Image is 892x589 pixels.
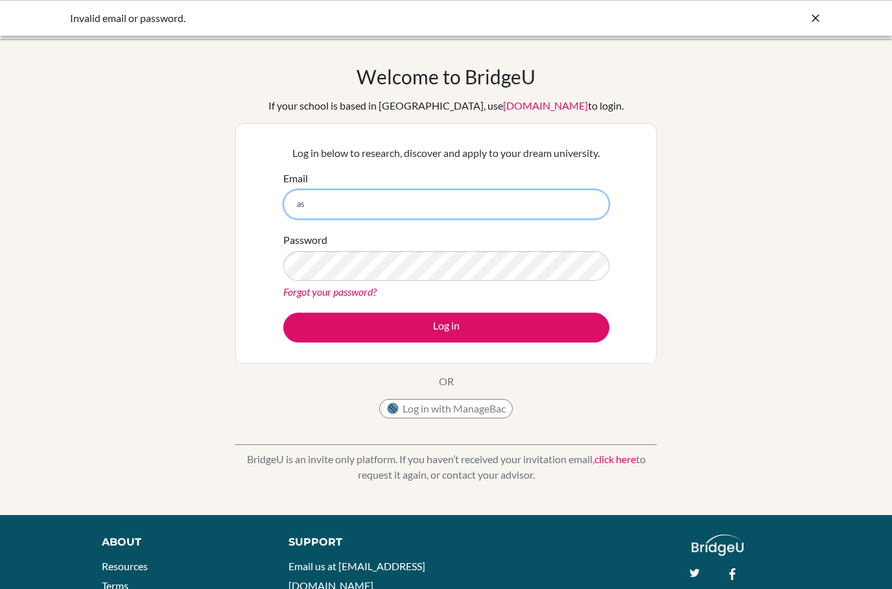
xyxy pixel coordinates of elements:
label: Password [283,232,327,248]
p: OR [439,374,454,389]
p: BridgeU is an invite only platform. If you haven’t received your invitation email, to request it ... [235,451,657,483]
button: Log in [283,313,609,343]
div: Invalid email or password. [70,10,628,26]
button: Log in with ManageBac [379,399,513,418]
a: [DOMAIN_NAME] [503,99,588,112]
img: logo_white@2x-f4f0deed5e89b7ecb1c2cc34c3e3d731f90f0f143d5ea2071677605dd97b5244.png [692,535,744,556]
a: Forgot your password? [283,285,377,298]
a: click here [594,453,636,465]
div: Support [288,535,433,550]
a: Resources [102,560,148,572]
h1: Welcome to BridgeU [357,65,535,88]
label: Email [283,171,308,186]
p: Log in below to research, discover and apply to your dream university. [283,145,609,161]
div: If your school is based in [GEOGRAPHIC_DATA], use to login. [268,98,624,114]
div: About [102,535,259,550]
